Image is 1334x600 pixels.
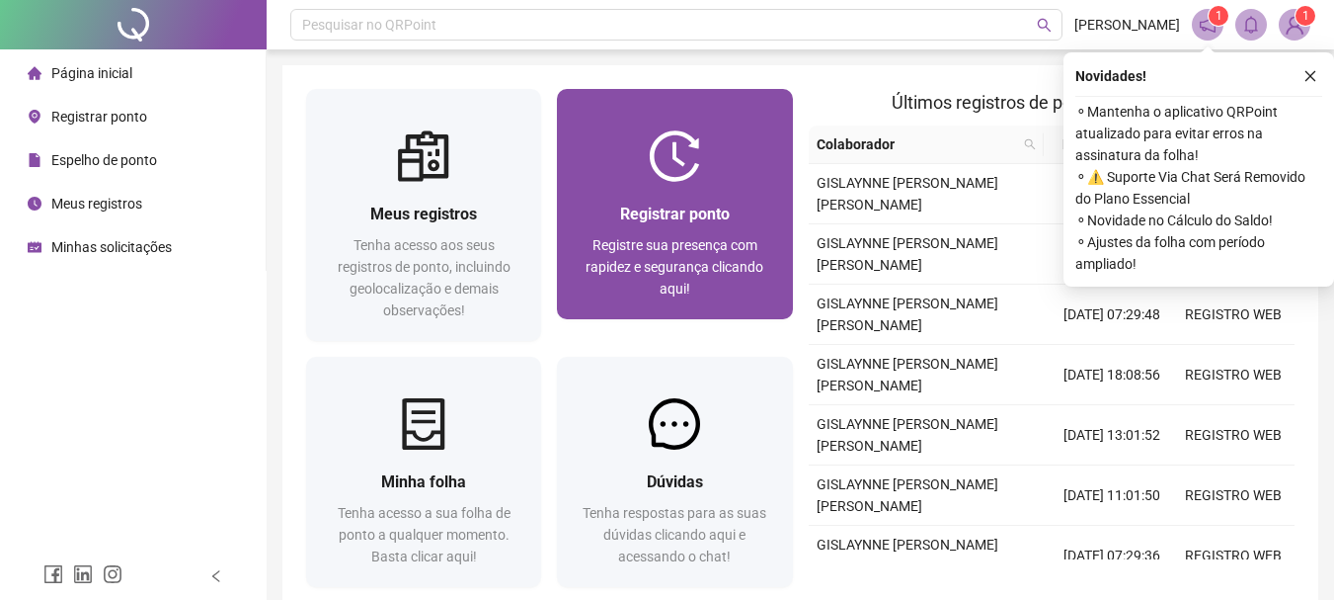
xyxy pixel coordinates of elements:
span: Colaborador [817,133,1017,155]
span: Minha folha [381,472,466,491]
span: Registrar ponto [51,109,147,125]
td: [DATE] 18:08:56 [1052,345,1173,405]
span: search [1020,129,1040,159]
span: home [28,66,41,80]
td: REGISTRO WEB [1173,526,1295,586]
td: REGISTRO WEB [1173,405,1295,466]
span: instagram [103,564,122,584]
sup: Atualize o seu contato no menu Meus Dados [1295,6,1315,26]
span: ⚬ ⚠️ Suporte Via Chat Será Removido do Plano Essencial [1075,166,1322,210]
span: 1 [1216,9,1222,23]
span: clock-circle [28,197,41,211]
td: [DATE] 07:29:48 [1052,285,1173,345]
span: Data/Hora [1052,133,1138,155]
span: environment [28,110,41,124]
span: GISLAYNNE [PERSON_NAME] [PERSON_NAME] [817,235,998,273]
td: [DATE] 07:29:36 [1052,526,1173,586]
span: Tenha acesso aos seus registros de ponto, incluindo geolocalização e demais observações! [338,237,510,318]
span: [PERSON_NAME] [1074,14,1180,36]
a: Minha folhaTenha acesso a sua folha de ponto a qualquer momento. Basta clicar aqui! [306,357,541,587]
span: schedule [28,240,41,254]
span: Meus registros [51,196,142,212]
span: GISLAYNNE [PERSON_NAME] [PERSON_NAME] [817,537,998,574]
span: GISLAYNNE [PERSON_NAME] [PERSON_NAME] [817,476,998,514]
span: GISLAYNNE [PERSON_NAME] [PERSON_NAME] [817,175,998,213]
td: REGISTRO WEB [1173,285,1295,345]
span: Página inicial [51,65,132,81]
span: Meus registros [370,205,477,223]
td: [DATE] 18:11:22 [1052,164,1173,224]
td: [DATE] 13:01:52 [1052,405,1173,466]
span: ⚬ Mantenha o aplicativo QRPoint atualizado para evitar erros na assinatura da folha! [1075,101,1322,166]
td: [DATE] 12:08:33 [1052,224,1173,285]
span: ⚬ Novidade no Cálculo do Saldo! [1075,210,1322,231]
span: facebook [43,564,63,584]
td: REGISTRO WEB [1173,345,1295,405]
span: Registre sua presença com rapidez e segurança clicando aqui! [586,237,763,297]
span: Tenha respostas para as suas dúvidas clicando aqui e acessando o chat! [583,505,766,564]
span: left [209,569,223,583]
span: Dúvidas [647,472,703,491]
span: file [28,153,41,167]
span: Novidades ! [1075,65,1146,87]
span: bell [1242,16,1260,34]
span: Últimos registros de ponto sincronizados [892,92,1211,113]
span: GISLAYNNE [PERSON_NAME] [PERSON_NAME] [817,356,998,393]
span: GISLAYNNE [PERSON_NAME] [PERSON_NAME] [817,296,998,333]
span: ⚬ Ajustes da folha com período ampliado! [1075,231,1322,275]
a: DúvidasTenha respostas para as suas dúvidas clicando aqui e acessando o chat! [557,357,792,587]
span: Minhas solicitações [51,239,172,255]
a: Registrar pontoRegistre sua presença com rapidez e segurança clicando aqui! [557,89,792,319]
span: linkedin [73,564,93,584]
img: 90490 [1280,10,1309,40]
span: close [1303,69,1317,83]
span: Espelho de ponto [51,152,157,168]
td: REGISTRO WEB [1173,466,1295,526]
span: search [1037,18,1052,33]
span: search [1024,138,1036,150]
span: 1 [1302,9,1309,23]
a: Meus registrosTenha acesso aos seus registros de ponto, incluindo geolocalização e demais observa... [306,89,541,341]
span: Registrar ponto [620,205,730,223]
td: [DATE] 11:01:50 [1052,466,1173,526]
span: notification [1199,16,1216,34]
th: Data/Hora [1044,126,1161,164]
span: Tenha acesso a sua folha de ponto a qualquer momento. Basta clicar aqui! [338,505,510,564]
sup: 1 [1209,6,1228,26]
span: GISLAYNNE [PERSON_NAME] [PERSON_NAME] [817,416,998,454]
